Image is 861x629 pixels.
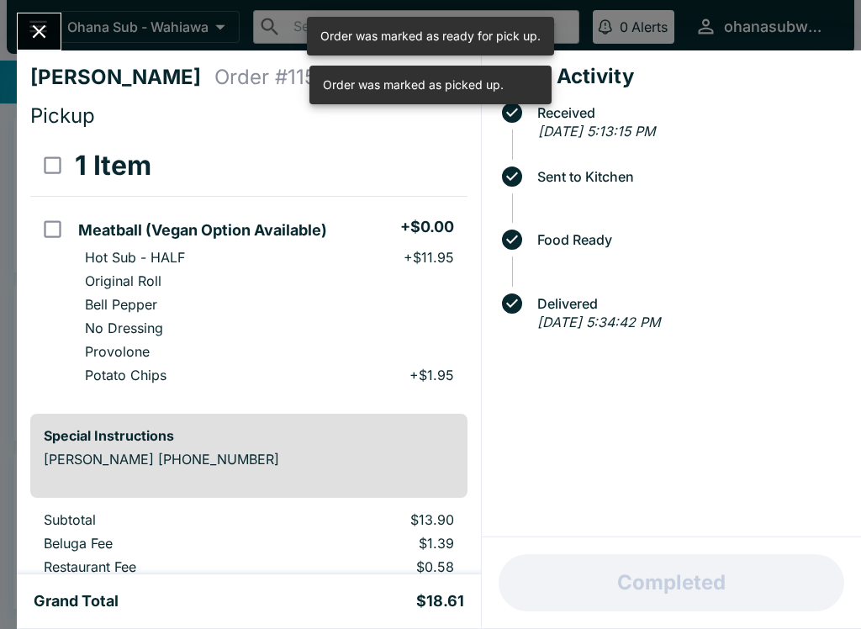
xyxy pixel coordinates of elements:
[400,217,454,237] h5: + $0.00
[529,232,848,247] span: Food Ready
[34,591,119,611] h5: Grand Total
[529,296,848,311] span: Delivered
[85,272,161,289] p: Original Roll
[529,169,848,184] span: Sent to Kitchen
[214,65,353,90] h4: Order # 115958
[85,249,185,266] p: Hot Sub - HALF
[320,22,541,50] div: Order was marked as ready for pick up.
[538,123,655,140] em: [DATE] 5:13:15 PM
[529,105,848,120] span: Received
[30,65,214,90] h4: [PERSON_NAME]
[44,451,454,468] p: [PERSON_NAME] [PHONE_NUMBER]
[404,249,454,266] p: + $11.95
[85,343,150,360] p: Provolone
[44,558,266,575] p: Restaurant Fee
[293,511,454,528] p: $13.90
[85,367,166,383] p: Potato Chips
[30,511,467,629] table: orders table
[44,535,266,552] p: Beluga Fee
[323,71,504,99] div: Order was marked as picked up.
[78,220,327,240] h5: Meatball (Vegan Option Available)
[85,296,157,313] p: Bell Pepper
[537,314,660,330] em: [DATE] 5:34:42 PM
[30,135,467,400] table: orders table
[18,13,61,50] button: Close
[75,149,151,182] h3: 1 Item
[85,320,163,336] p: No Dressing
[416,591,464,611] h5: $18.61
[293,535,454,552] p: $1.39
[409,367,454,383] p: + $1.95
[44,427,454,444] h6: Special Instructions
[30,103,95,128] span: Pickup
[44,511,266,528] p: Subtotal
[293,558,454,575] p: $0.58
[495,64,848,89] h4: Order Activity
